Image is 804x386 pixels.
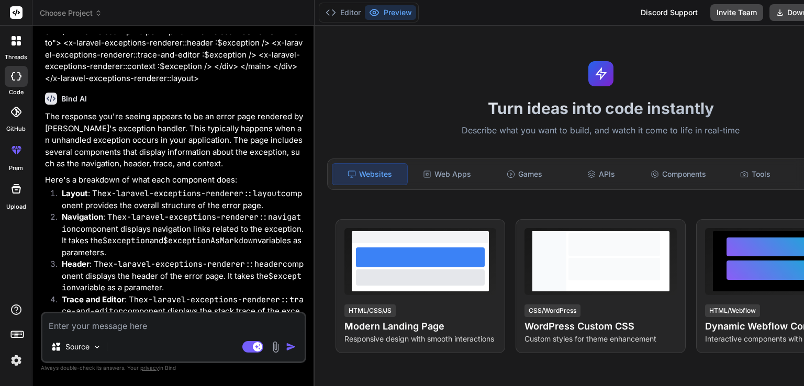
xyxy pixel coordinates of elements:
img: icon [286,342,296,352]
label: code [9,88,24,97]
strong: Navigation [62,212,103,222]
div: Web Apps [410,163,485,185]
div: CSS/WordPress [524,304,580,317]
label: GitHub [6,124,26,133]
div: Components [641,163,716,185]
button: Preview [365,5,416,20]
code: x-laravel-exceptions-renderer::layout [107,188,281,199]
p: : The component provides the overall structure of the error page. [62,188,304,211]
button: Invite Team [710,4,763,21]
code: x-laravel-exceptions-renderer::trace-and-editor [62,294,304,317]
p: Custom styles for theme enhancement [524,334,677,344]
button: Editor [321,5,365,20]
p: The response you're seeing appears to be an error page rendered by [PERSON_NAME]'s exception hand... [45,111,304,170]
p: Here's a breakdown of what each component does: [45,174,304,186]
p: : The component displays the stack trace of the exception and provides an editor for debugging. I... [62,294,304,341]
img: Pick Models [93,343,102,351]
div: HTML/Webflow [705,304,760,317]
div: APIs [564,163,639,185]
code: $exceptionAsMarkdown [163,235,258,246]
strong: Layout [62,188,88,198]
p: Always double-check its answers. Your in Bind [41,363,306,373]
code: $exception [62,271,301,293]
p: Responsive design with smooth interactions [344,334,497,344]
div: Discord Support [634,4,704,21]
h4: Modern Landing Page [344,319,497,334]
div: Tools [718,163,792,185]
p: : The component displays navigation links related to the exception. It takes the and variables as... [62,211,304,258]
span: Choose Project [40,8,102,18]
strong: Trace and Editor [62,294,125,304]
div: Games [487,163,562,185]
img: settings [7,351,25,369]
code: x-laravel-exceptions-renderer::navigation [62,212,301,234]
div: HTML/CSS/JS [344,304,396,317]
code: x-laravel-exceptions-renderer::header [108,259,283,269]
label: prem [9,164,23,173]
code: $exception [103,235,150,246]
h4: WordPress Custom CSS [524,319,677,334]
p: : The component displays the header of the error page. It takes the variable as a parameter. [62,258,304,294]
p: Source [65,342,90,352]
strong: Header [62,259,90,269]
label: Upload [6,202,26,211]
span: privacy [140,365,159,371]
h6: Bind AI [61,94,87,104]
label: threads [5,53,27,62]
img: attachment [270,341,282,353]
div: Websites [332,163,408,185]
